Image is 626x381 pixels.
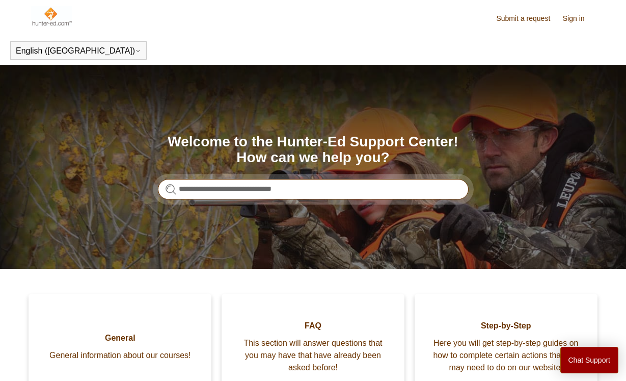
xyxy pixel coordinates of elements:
[158,179,469,199] input: Search
[44,332,196,344] span: General
[560,347,619,373] button: Chat Support
[430,320,582,332] span: Step-by-Step
[237,337,389,374] span: This section will answer questions that you may have that have already been asked before!
[44,349,196,362] span: General information about our courses!
[158,134,469,166] h1: Welcome to the Hunter-Ed Support Center! How can we help you?
[496,13,560,24] a: Submit a request
[237,320,389,332] span: FAQ
[563,13,595,24] a: Sign in
[430,337,582,374] span: Here you will get step-by-step guides on how to complete certain actions that you may need to do ...
[31,6,72,27] img: Hunter-Ed Help Center home page
[16,46,141,56] button: English ([GEOGRAPHIC_DATA])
